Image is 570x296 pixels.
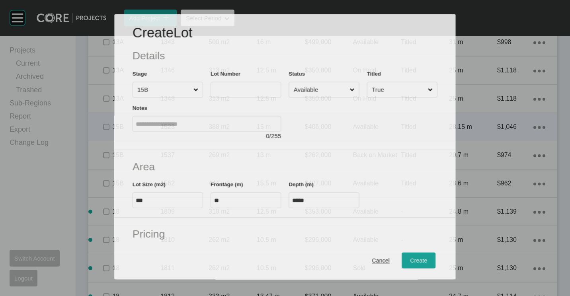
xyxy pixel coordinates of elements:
[211,181,243,187] label: Frontage (m)
[133,105,147,111] label: Notes
[133,227,437,241] h2: Pricing
[192,82,200,97] span: Close menu...
[133,181,166,187] label: Lot Size (m2)
[348,82,356,97] span: Close menu...
[402,253,435,269] button: Create
[370,82,426,97] input: True
[292,82,348,97] input: Available
[364,253,398,269] button: Cancel
[133,23,437,43] h1: Create Lot
[133,159,437,174] h2: Area
[367,71,381,77] label: Titled
[410,257,427,264] span: Create
[211,71,240,77] label: Lot Number
[426,82,434,97] span: Close menu...
[133,49,437,63] h2: Details
[266,133,269,139] span: 0
[289,71,305,77] label: Status
[133,71,147,77] label: Stage
[133,132,281,140] div: / 255
[136,82,192,97] input: 15B
[372,257,390,264] span: Cancel
[289,181,314,187] label: Depth (m)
